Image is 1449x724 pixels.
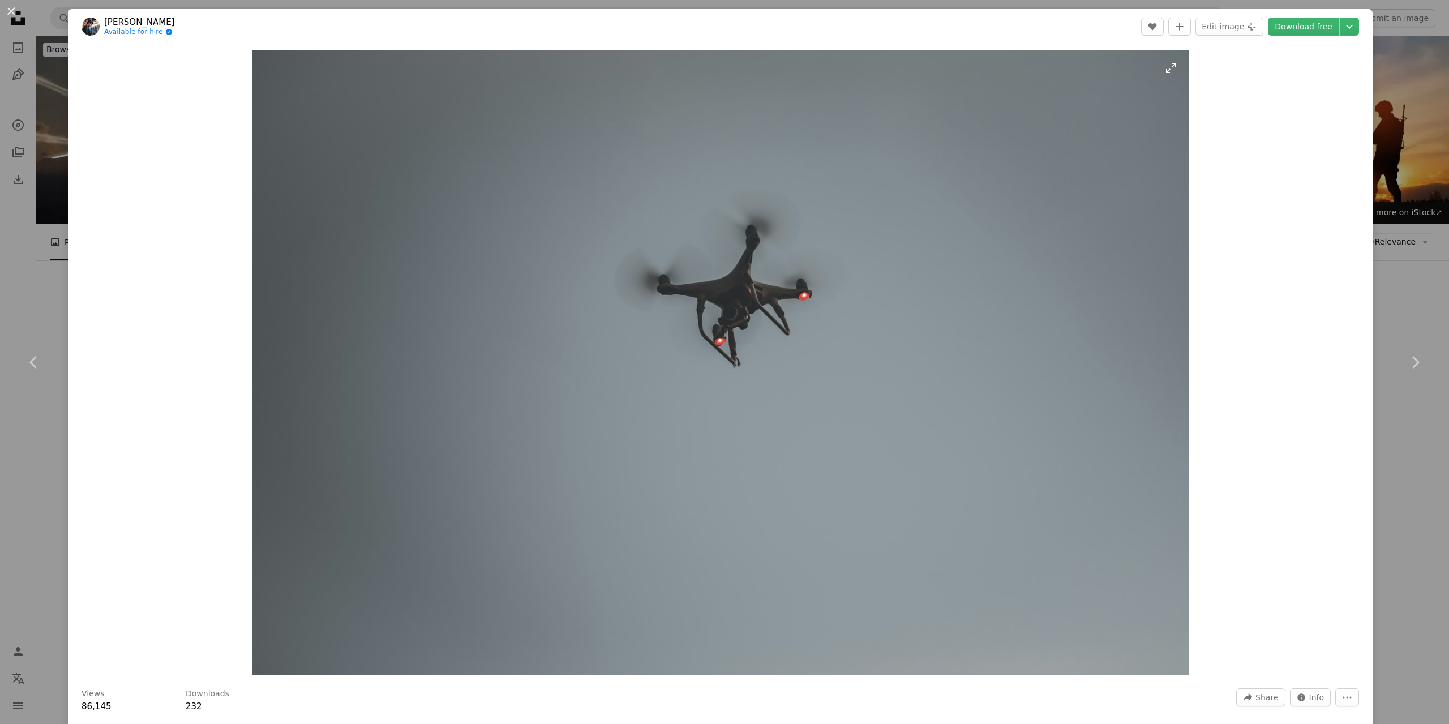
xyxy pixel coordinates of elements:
span: Info [1309,689,1324,706]
h3: Views [82,688,105,700]
button: Add to Collection [1168,18,1191,36]
button: Edit image [1195,18,1263,36]
button: Stats about this image [1290,688,1331,706]
button: Like [1141,18,1164,36]
span: 232 [186,701,202,712]
a: [PERSON_NAME] [104,16,175,28]
a: Available for hire [104,28,175,37]
img: black and red drone flying [252,50,1189,675]
a: Download free [1268,18,1339,36]
a: Next [1381,308,1449,417]
h3: Downloads [186,688,229,700]
button: Choose download size [1340,18,1359,36]
button: Share this image [1236,688,1285,706]
span: 86,145 [82,701,112,712]
span: Share [1255,689,1278,706]
button: Zoom in on this image [252,50,1189,675]
img: Go to Pranav Singh's profile [82,18,100,36]
button: More Actions [1335,688,1359,706]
